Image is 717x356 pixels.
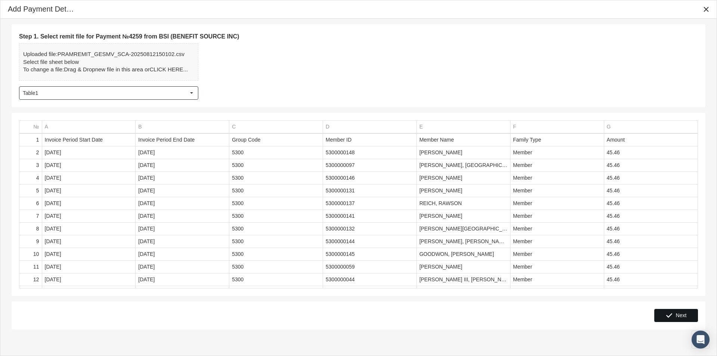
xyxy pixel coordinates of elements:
td: [DATE] [136,235,229,248]
td: 7 [19,210,42,223]
b: CLICK HERE [150,66,183,72]
td: 12 [19,273,42,286]
td: 5300 [229,146,323,159]
td: Member [510,159,604,172]
td: Member [510,235,604,248]
td: 45.46 [604,197,698,210]
div: B [138,123,142,130]
td: [DATE] [136,146,229,159]
span: Step 1. Select remit file for Payment №4259 from BSI (BENEFIT SOURCE INC) [19,32,239,41]
td: Amount [604,134,698,146]
td: Member [510,286,604,299]
td: [PERSON_NAME] [416,185,510,197]
td: 3 [19,159,42,172]
td: [PERSON_NAME][GEOGRAPHIC_DATA] [416,223,510,235]
b: Uploaded file: [23,51,58,57]
td: [DATE] [42,146,136,159]
td: 11 [19,261,42,273]
td: 45.46 [604,159,698,172]
td: [DATE] [42,159,136,172]
div: Next [654,309,698,322]
td: 5300 [229,286,323,299]
td: [DATE] [42,235,136,248]
div: Add Payment Details [8,4,77,14]
td: 45.46 [604,261,698,273]
td: 10 [19,248,42,261]
td: 5300 [229,248,323,261]
td: [PERSON_NAME], [GEOGRAPHIC_DATA] [416,159,510,172]
td: Member [510,172,604,185]
td: 5300000144 [323,235,417,248]
td: [DATE] [136,159,229,172]
td: [DATE] [42,261,136,273]
div: D [326,123,329,130]
td: [DATE] [42,185,136,197]
td: Member [510,210,604,223]
td: [DATE] [136,223,229,235]
td: [DATE] [136,185,229,197]
div: Data grid [19,120,698,288]
div: G [607,123,611,130]
td: [DATE] [136,286,229,299]
td: [DATE] [136,172,229,185]
td: 1 [19,134,42,146]
td: Column B [136,121,229,133]
td: 5300000132 [323,223,417,235]
td: 5300 [229,197,323,210]
td: 45.46 [604,235,698,248]
td: 8 [19,223,42,235]
td: 5 [19,185,42,197]
td: 45.46 [604,185,698,197]
td: 45.46 [604,146,698,159]
td: Column E [416,121,510,133]
div: Close [699,3,713,16]
td: 45.46 [604,172,698,185]
td: Column D [323,121,417,133]
td: [DATE] [42,223,136,235]
td: 4 [19,172,42,185]
td: [DATE] [42,197,136,210]
div: Open Intercom Messenger [692,331,710,349]
div: To change a file: new file in this area or ... [23,66,188,73]
td: [PERSON_NAME], [PERSON_NAME] [416,235,510,248]
td: Invoice Period End Date [136,134,229,146]
td: 2 [19,146,42,159]
td: Invoice Period Start Date [42,134,136,146]
td: 5300000137 [323,197,417,210]
td: 5300000141 [323,210,417,223]
td: Member [510,273,604,286]
div: PRAMREMIT_GESMV_SCA-20250812150102.csv [23,50,188,58]
td: [DATE] [136,261,229,273]
td: Column G [604,121,698,133]
b: Drag & Drop [64,66,95,72]
td: 45.46 [604,286,698,299]
td: Column № [19,121,42,133]
td: 5300000044 [323,273,417,286]
td: [DATE] [42,273,136,286]
td: Column F [510,121,604,133]
td: [DATE] [42,210,136,223]
td: [PERSON_NAME] [416,261,510,273]
td: [DATE] [136,248,229,261]
td: Member ID [323,134,417,146]
td: Member [510,261,604,273]
td: [PERSON_NAME] [416,172,510,185]
div: F [513,123,516,130]
td: 5300 [229,273,323,286]
td: Group Code [229,134,323,146]
td: Member [510,197,604,210]
div: Select [185,87,198,99]
td: 5300 [229,185,323,197]
div: E [419,123,423,130]
td: Member [510,185,604,197]
td: Column A [42,121,136,133]
b: Select file sheet below [23,59,79,65]
div: C [232,123,236,130]
td: 9 [19,235,42,248]
span: Next [676,312,687,318]
td: [PERSON_NAME] [416,210,510,223]
td: [DATE] [42,172,136,185]
td: Family Type [510,134,604,146]
td: [DATE] [136,197,229,210]
td: 45.46 [604,210,698,223]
